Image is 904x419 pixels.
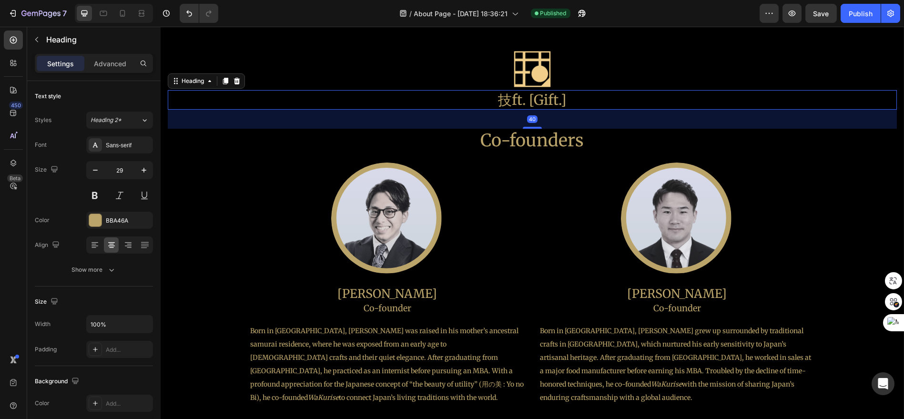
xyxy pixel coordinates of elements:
[87,316,152,333] input: Auto
[460,136,573,249] img: gempages_561744352058016960-8c2155af-8bf6-4833-bfb5-12d528af2175.svg
[9,102,23,109] div: 450
[86,258,368,276] h2: [PERSON_NAME]
[813,10,829,18] span: Save
[35,92,61,101] div: Text style
[366,89,377,96] div: 40
[376,258,658,276] h2: [PERSON_NAME]
[106,141,151,150] div: Sans-serif
[35,216,50,225] div: Color
[35,239,61,252] div: Align
[379,297,654,378] p: Born in [GEOGRAPHIC_DATA], [PERSON_NAME] grew up surrounded by traditional crafts in [GEOGRAPHIC_...
[841,4,881,23] button: Publish
[91,116,122,124] span: Heading 2*
[540,9,567,18] span: Published
[414,9,508,19] span: About Page - [DATE] 18:36:21
[35,375,81,388] div: Background
[94,59,126,69] p: Advanced
[872,372,894,395] div: Open Intercom Messenger
[7,174,23,182] div: Beta
[35,399,50,408] div: Color
[490,353,521,362] i: WaKurise
[805,4,837,23] button: Save
[376,275,658,288] h2: Co-founder
[90,297,364,378] p: Born in [GEOGRAPHIC_DATA], [PERSON_NAME] was raised in his mother’s ancestral samurai residence, ...
[46,34,149,45] p: Heading
[35,296,60,308] div: Size
[161,27,904,419] iframe: Design area
[4,4,71,23] button: 7
[7,102,736,126] h2: Co-founders
[62,8,67,19] p: 7
[147,367,178,375] i: WaKurise
[410,9,412,19] span: /
[35,116,51,124] div: Styles
[106,399,151,408] div: Add...
[106,346,151,354] div: Add...
[106,216,151,225] div: BBA46A
[72,265,116,275] div: Show more
[849,9,873,19] div: Publish
[35,320,51,328] div: Width
[86,275,368,288] h2: Co-founder
[35,261,153,278] button: Show more
[35,345,57,354] div: Padding
[35,141,47,149] div: Font
[171,136,284,249] img: gempages_561744352058016960-a2f05ea6-58b7-4d57-8fe9-57c6c3f24411.svg
[35,164,60,176] div: Size
[47,59,74,69] p: Settings
[86,112,153,129] button: Heading 2*
[180,4,218,23] div: Undo/Redo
